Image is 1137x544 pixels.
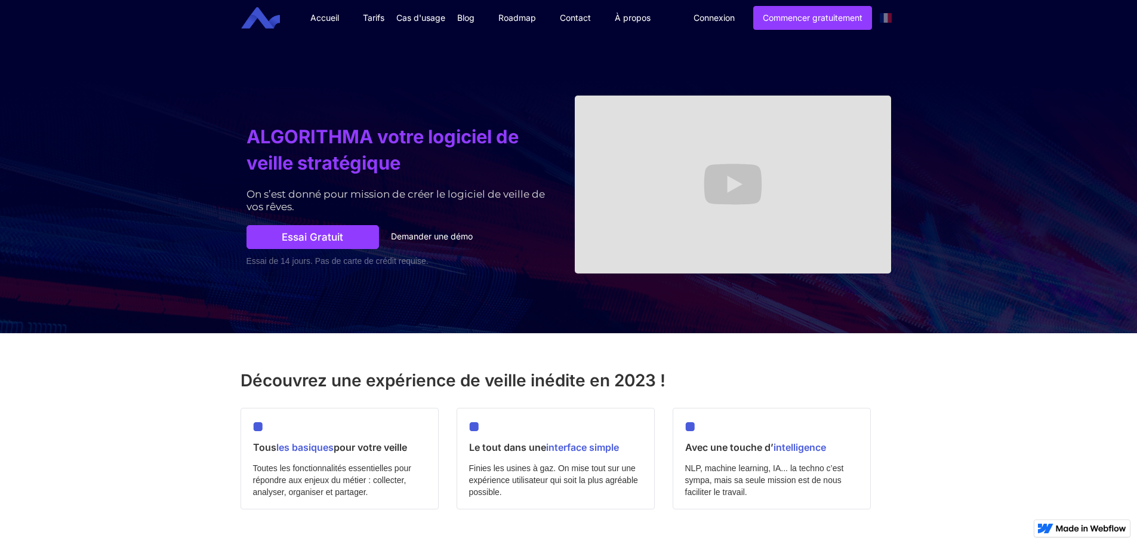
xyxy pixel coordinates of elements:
img: Made in Webflow [1056,525,1126,532]
div: NLP, machine learning, IA... la techno c’est sympa, mais sa seule mission est de nous faciliter l... [685,462,858,498]
div: On s’est donné pour mission de créer le logiciel de veille de vos rêves. [246,188,563,213]
h1: ALGORITHMA votre logiciel de veille stratégique [246,124,563,176]
h3: Le tout dans une [469,438,642,456]
span: les basiques [276,441,334,453]
div: Essai de 14 jours. Pas de carte de crédit requise. [246,255,563,267]
iframe: Lancement officiel d'Algorithma [575,96,891,273]
a: Essai gratuit [246,225,379,249]
a: Commencer gratuitement [753,6,872,30]
a: home [250,7,289,29]
div: Cas d'usage [396,12,445,24]
div: Finies les usines à gaz. On mise tout sur une expérience utilisateur qui soit la plus agréable po... [469,462,642,498]
span: intelligence [774,441,826,453]
a: Connexion [685,7,744,29]
span: interface simple [546,441,619,453]
a: Demander une démo [382,225,482,249]
h2: Découvrez une expérience de veille inédite en 2023 ! [241,369,897,392]
h3: Tous pour votre veille [253,438,426,456]
h3: Avec une touche d’ [685,438,858,456]
div: Toutes les fonctionnalités essentielles pour répondre aux enjeux du métier : collecter, analyser,... [253,462,426,498]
